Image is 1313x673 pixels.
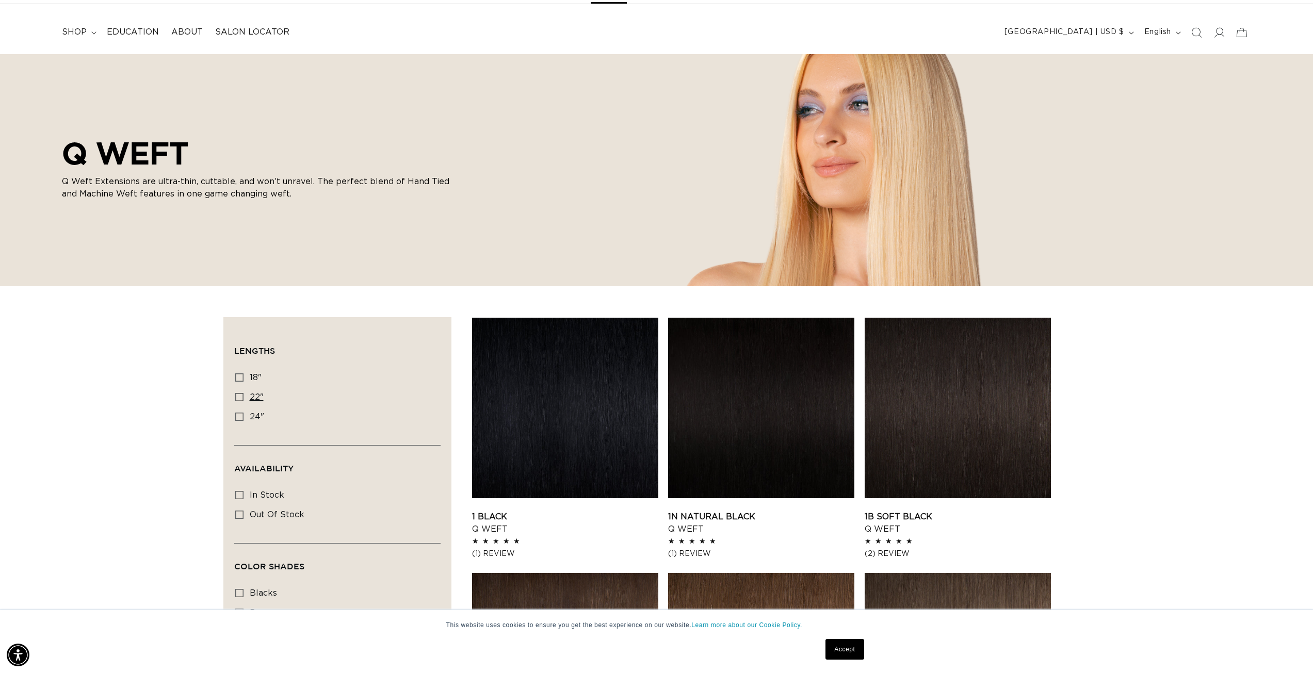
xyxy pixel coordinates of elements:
span: shop [62,27,87,38]
a: Education [101,21,165,44]
span: Lengths [234,346,275,355]
a: Accept [825,639,864,660]
summary: shop [56,21,101,44]
div: Accessibility Menu [7,644,29,666]
summary: Color Shades (0 selected) [234,544,441,581]
a: Learn more about our Cookie Policy. [691,621,802,629]
span: blacks [250,589,277,597]
summary: Lengths (0 selected) [234,328,441,365]
span: 24" [250,413,264,421]
summary: Availability (0 selected) [234,446,441,483]
span: Availability [234,464,294,473]
p: This website uses cookies to ensure you get the best experience on our website. [446,620,867,630]
span: [GEOGRAPHIC_DATA] | USD $ [1004,27,1124,38]
p: Q Weft Extensions are ultra-thin, cuttable, and won’t unravel. The perfect blend of Hand Tied and... [62,175,454,200]
button: [GEOGRAPHIC_DATA] | USD $ [998,23,1138,42]
summary: Search [1185,21,1208,44]
button: English [1138,23,1185,42]
a: About [165,21,209,44]
span: Salon Locator [215,27,289,38]
a: Salon Locator [209,21,296,44]
span: English [1144,27,1171,38]
span: Education [107,27,159,38]
a: 1B Soft Black Q Weft [865,511,1051,535]
a: 1N Natural Black Q Weft [668,511,854,535]
span: browns [250,609,281,617]
span: 22" [250,393,264,401]
h2: Q WEFT [62,135,454,171]
span: Color Shades [234,562,304,571]
span: In stock [250,491,284,499]
span: 18" [250,373,262,382]
span: Out of stock [250,511,304,519]
a: 1 Black Q Weft [472,511,658,535]
span: About [171,27,203,38]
